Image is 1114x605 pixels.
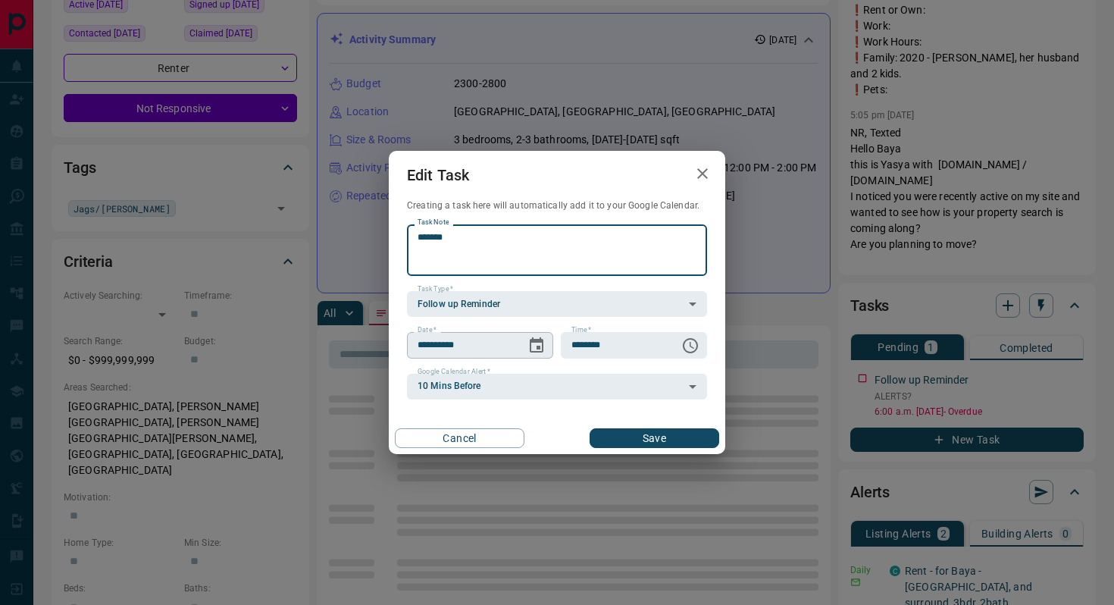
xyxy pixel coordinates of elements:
p: Creating a task here will automatically add it to your Google Calendar. [407,199,707,212]
label: Task Type [418,284,453,294]
label: Google Calendar Alert [418,367,490,377]
div: 10 Mins Before [407,374,707,400]
button: Choose time, selected time is 6:00 AM [675,331,706,361]
button: Save [590,428,719,448]
h2: Edit Task [389,151,487,199]
label: Date [418,325,437,335]
label: Time [571,325,591,335]
label: Task Note [418,218,449,227]
button: Cancel [395,428,524,448]
div: Follow up Reminder [407,291,707,317]
button: Choose date, selected date is Aug 18, 2025 [521,331,552,361]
